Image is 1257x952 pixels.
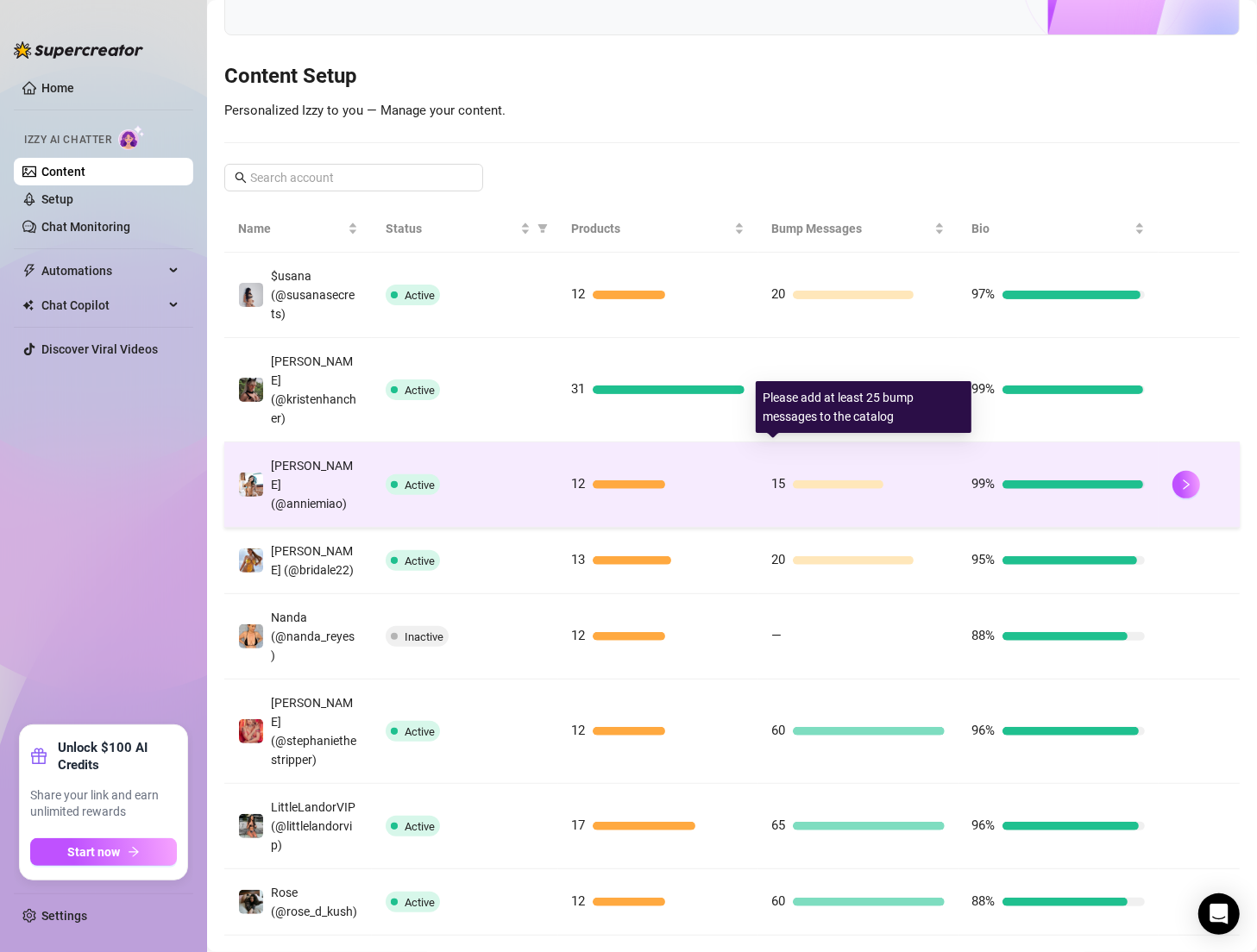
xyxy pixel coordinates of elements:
[239,719,263,743] img: Stephanie (@stephaniethestripper)
[572,552,586,567] span: 13
[41,291,164,319] span: Chat Copilot
[1180,479,1192,491] span: right
[30,838,177,866] button: Start nowarrow-right
[224,205,372,253] th: Name
[41,192,73,206] a: Setup
[271,269,355,321] span: $usana (@susanasecrets)
[239,624,263,648] img: Nanda (@nanda_reyes)
[239,283,263,307] img: $usana (@susanasecrets)
[772,381,786,397] span: 27
[1198,893,1240,935] div: Open Intercom Messenger
[972,893,996,909] span: 88%
[405,479,435,492] span: Active
[558,205,758,253] th: Products
[271,611,355,662] span: Nanda (@nanda_reyes)
[572,628,586,643] span: 12
[239,890,263,914] img: Rose (@rose_d_kush)
[972,723,996,738] span: 96%
[41,257,164,285] span: Automations
[405,820,435,833] span: Active
[224,63,1240,91] h3: Content Setup
[250,168,459,187] input: Search account
[271,696,356,767] span: [PERSON_NAME] (@stephaniethestripper)
[772,476,786,492] span: 15
[235,172,247,184] span: search
[534,216,551,241] span: filter
[30,748,47,765] span: gift
[41,81,74,95] a: Home
[128,846,140,858] span: arrow-right
[24,132,111,148] span: Izzy AI Chatter
[30,787,177,821] span: Share your link and earn unlimited rewards
[58,739,177,773] strong: Unlock $100 AI Credits
[972,219,1131,238] span: Bio
[772,817,786,833] span: 65
[41,909,87,923] a: Settings
[405,630,443,643] span: Inactive
[758,205,958,253] th: Bump Messages
[405,896,435,909] span: Active
[41,220,130,234] a: Chat Monitoring
[972,817,996,833] span: 96%
[772,723,786,738] span: 60
[972,381,996,397] span: 99%
[572,723,586,738] span: 12
[572,286,586,302] span: 12
[405,554,435,567] span: Active
[958,205,1159,253] th: Bio
[238,219,344,238] span: Name
[1172,471,1200,498] button: right
[22,264,36,278] span: thunderbolt
[772,552,786,567] span: 20
[239,378,263,402] img: Kristen (@kristenhancher)
[405,725,435,738] span: Active
[772,219,931,238] span: Bump Messages
[572,893,586,909] span: 12
[372,205,558,253] th: Status
[405,289,435,302] span: Active
[271,544,354,577] span: [PERSON_NAME] (@bridale22)
[118,125,145,150] img: AI Chatter
[41,342,158,356] a: Discover Viral Videos
[224,103,506,118] span: Personalized Izzy to you — Manage your content.
[972,552,996,567] span: 95%
[239,548,263,573] img: Brianna (@bridale22)
[271,459,353,510] span: [PERSON_NAME] (@anniemiao)
[239,814,263,838] img: LittleLandorVIP (@littlelandorvip)
[772,893,786,909] span: 60
[972,286,996,302] span: 97%
[572,817,586,833] span: 17
[271,800,355,852] span: LittleLandorVIP (@littlelandorvip)
[239,473,263,497] img: Annie (@anniemiao)
[572,476,586,492] span: 12
[405,384,435,397] span: Active
[772,628,782,643] span: —
[271,354,356,425] span: [PERSON_NAME] (@kristenhancher)
[22,299,34,311] img: Chat Copilot
[68,845,121,859] span: Start now
[772,286,786,302] span: 20
[572,381,586,397] span: 31
[972,476,996,492] span: 99%
[537,223,548,234] span: filter
[41,165,85,178] a: Content
[386,219,517,238] span: Status
[572,219,731,238] span: Products
[271,886,357,918] span: Rose (@rose_d_kush)
[14,41,143,59] img: logo-BBDzfeDw.svg
[972,628,996,643] span: 88%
